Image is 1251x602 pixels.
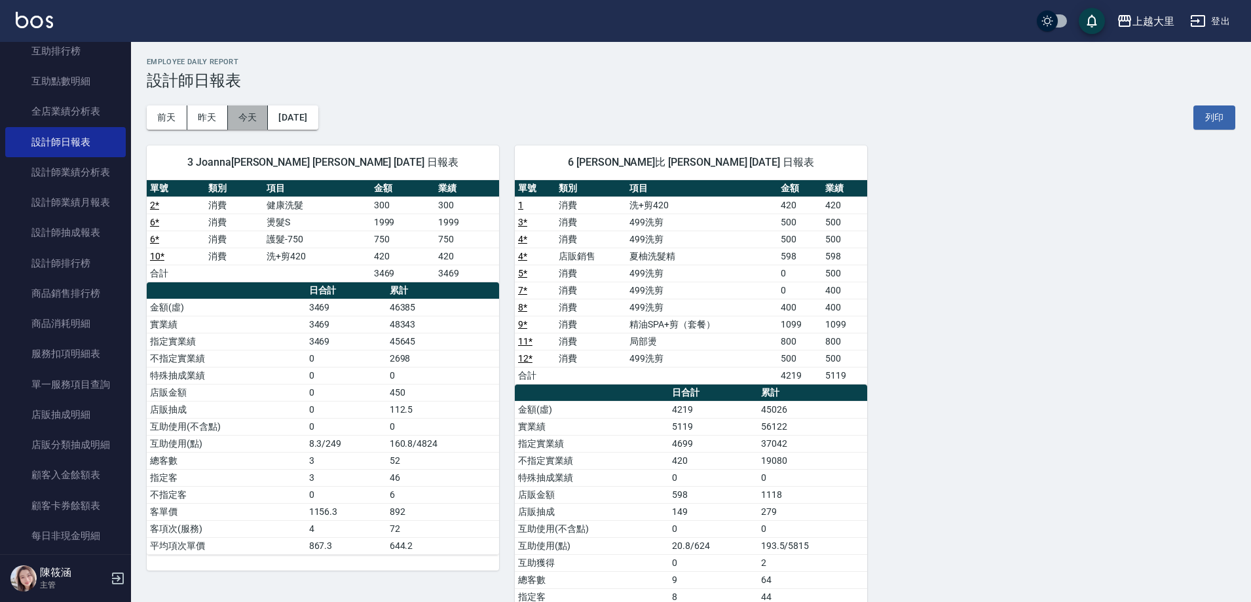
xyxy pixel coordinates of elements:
[5,339,126,369] a: 服務扣項明細表
[5,551,126,581] a: 每日收支明細
[306,537,386,554] td: 867.3
[758,418,867,435] td: 56122
[306,486,386,503] td: 0
[371,231,435,248] td: 750
[669,486,757,503] td: 598
[10,565,37,592] img: Person
[306,282,386,299] th: 日合計
[386,503,499,520] td: 892
[1185,9,1235,33] button: 登出
[306,503,386,520] td: 1156.3
[777,367,823,384] td: 4219
[555,214,626,231] td: 消費
[371,248,435,265] td: 420
[822,316,867,333] td: 1099
[5,278,126,309] a: 商品銷售排行榜
[263,197,371,214] td: 健康洗髮
[306,350,386,367] td: 0
[626,248,777,265] td: 夏柚洗髮精
[386,367,499,384] td: 0
[669,537,757,554] td: 20.8/624
[5,248,126,278] a: 設計師排行榜
[822,282,867,299] td: 400
[147,316,306,333] td: 實業績
[777,299,823,316] td: 400
[5,460,126,490] a: 顧客入金餘額表
[306,333,386,350] td: 3469
[626,214,777,231] td: 499洗剪
[669,418,757,435] td: 5119
[40,566,107,579] h5: 陳筱涵
[205,248,263,265] td: 消費
[669,401,757,418] td: 4219
[555,265,626,282] td: 消費
[306,418,386,435] td: 0
[435,248,499,265] td: 420
[147,503,306,520] td: 客單價
[515,418,669,435] td: 實業績
[187,105,228,130] button: 昨天
[5,157,126,187] a: 設計師業績分析表
[386,384,499,401] td: 450
[626,265,777,282] td: 499洗剪
[435,214,499,231] td: 1999
[518,200,523,210] a: 1
[777,350,823,367] td: 500
[147,384,306,401] td: 店販金額
[555,299,626,316] td: 消費
[758,520,867,537] td: 0
[531,156,851,169] span: 6 [PERSON_NAME]比 [PERSON_NAME] [DATE] 日報表
[822,333,867,350] td: 800
[669,571,757,588] td: 9
[555,333,626,350] td: 消費
[515,571,669,588] td: 總客數
[555,350,626,367] td: 消費
[669,520,757,537] td: 0
[777,180,823,197] th: 金額
[669,554,757,571] td: 0
[777,197,823,214] td: 420
[626,316,777,333] td: 精油SPA+剪（套餐）
[822,350,867,367] td: 500
[147,180,499,282] table: a dense table
[205,197,263,214] td: 消費
[147,265,205,282] td: 合計
[306,520,386,537] td: 4
[263,214,371,231] td: 燙髮S
[386,452,499,469] td: 52
[515,537,669,554] td: 互助使用(點)
[147,58,1235,66] h2: Employee Daily Report
[758,503,867,520] td: 279
[515,180,867,385] table: a dense table
[435,180,499,197] th: 業績
[386,282,499,299] th: 累計
[147,282,499,555] table: a dense table
[669,452,757,469] td: 420
[386,333,499,350] td: 45645
[822,197,867,214] td: 420
[306,469,386,486] td: 3
[268,105,318,130] button: [DATE]
[306,299,386,316] td: 3469
[555,197,626,214] td: 消費
[5,127,126,157] a: 設計師日報表
[306,316,386,333] td: 3469
[822,299,867,316] td: 400
[147,105,187,130] button: 前天
[758,452,867,469] td: 19080
[626,231,777,248] td: 499洗剪
[1193,105,1235,130] button: 列印
[777,231,823,248] td: 500
[40,579,107,591] p: 主管
[758,486,867,503] td: 1118
[555,316,626,333] td: 消費
[386,316,499,333] td: 48343
[5,96,126,126] a: 全店業績分析表
[147,486,306,503] td: 不指定客
[777,248,823,265] td: 598
[777,282,823,299] td: 0
[306,384,386,401] td: 0
[758,571,867,588] td: 64
[626,197,777,214] td: 洗+剪420
[5,36,126,66] a: 互助排行榜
